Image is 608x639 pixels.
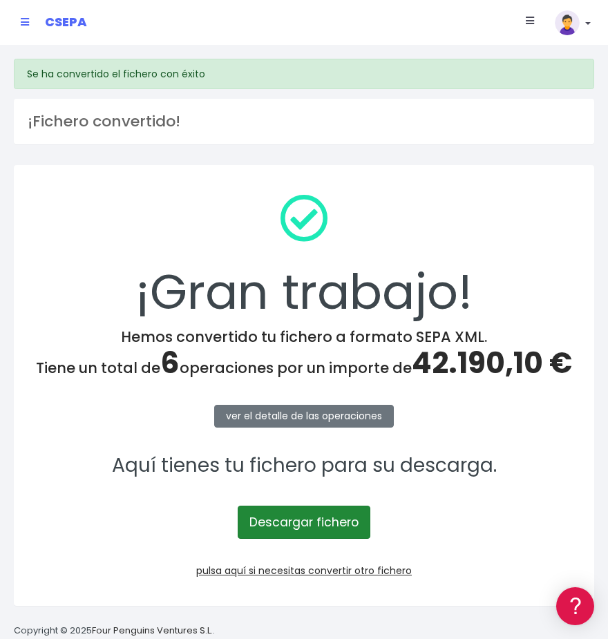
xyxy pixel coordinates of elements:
[32,183,576,328] div: ¡Gran trabajo!
[214,405,394,428] a: ver el detalle de las operaciones
[14,332,263,345] div: Programadores
[14,117,263,139] a: Información general
[14,96,263,109] div: Información general
[14,239,263,260] a: Perfiles de empresas
[238,506,370,539] a: Descargar fichero
[412,343,572,383] span: 42.190,10 €
[14,153,263,166] div: Convertir ficheros
[555,10,580,35] img: profile
[190,398,266,411] a: POWERED BY ENCHANT
[45,13,87,30] span: CSEPA
[14,370,263,394] button: Contáctanos
[14,196,263,218] a: Problemas habituales
[14,353,263,374] a: API
[28,113,580,131] h3: ¡Fichero convertido!
[14,218,263,239] a: Videotutoriales
[14,624,215,638] p: Copyright © 2025 .
[92,624,213,637] a: Four Penguins Ventures S.L.
[32,328,576,381] h4: Hemos convertido tu fichero a formato SEPA XML. Tiene un total de operaciones por un importe de
[196,564,412,578] a: pulsa aquí si necesitas convertir otro fichero
[14,175,263,196] a: Formatos
[160,343,180,383] span: 6
[32,450,576,481] p: Aquí tienes tu fichero para su descarga.
[14,59,594,89] div: Se ha convertido el fichero con éxito
[14,296,263,318] a: General
[14,274,263,287] div: Facturación
[45,10,87,34] a: CSEPA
